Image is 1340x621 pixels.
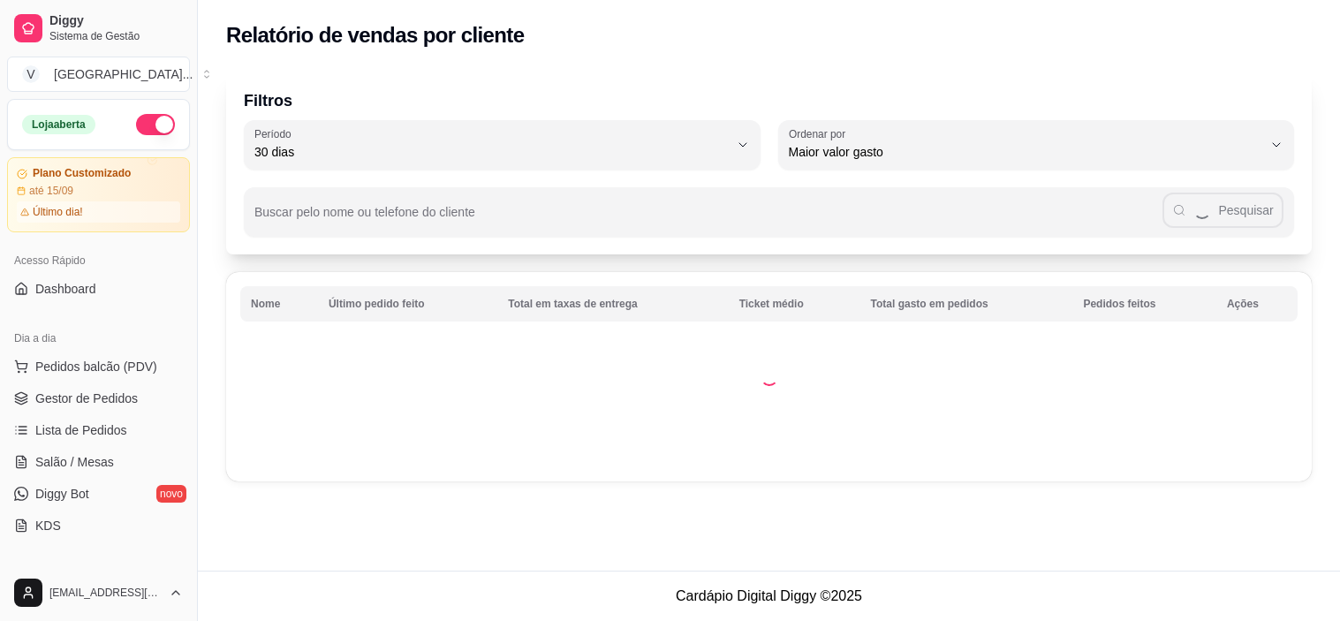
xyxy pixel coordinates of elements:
[244,88,1294,113] p: Filtros
[7,480,190,508] a: Diggy Botnovo
[7,275,190,303] a: Dashboard
[778,120,1295,170] button: Ordenar porMaior valor gasto
[254,210,1162,228] input: Buscar pelo nome ou telefone do cliente
[35,453,114,471] span: Salão / Mesas
[49,13,183,29] span: Diggy
[198,571,1340,621] footer: Cardápio Digital Diggy © 2025
[7,246,190,275] div: Acesso Rápido
[789,126,852,141] label: Ordenar por
[254,143,729,161] span: 30 dias
[7,572,190,614] button: [EMAIL_ADDRESS][DOMAIN_NAME]
[22,65,40,83] span: V
[33,205,83,219] article: Último dia!
[7,324,190,352] div: Dia a dia
[7,511,190,540] a: KDS
[22,115,95,134] div: Loja aberta
[7,448,190,476] a: Salão / Mesas
[254,126,297,141] label: Período
[35,517,61,534] span: KDS
[244,120,761,170] button: Período30 dias
[7,57,190,92] button: Select a team
[49,29,183,43] span: Sistema de Gestão
[54,65,193,83] div: [GEOGRAPHIC_DATA] ...
[29,184,73,198] article: até 15/09
[49,586,162,600] span: [EMAIL_ADDRESS][DOMAIN_NAME]
[33,167,131,180] article: Plano Customizado
[35,421,127,439] span: Lista de Pedidos
[789,143,1263,161] span: Maior valor gasto
[226,21,525,49] h2: Relatório de vendas por cliente
[7,416,190,444] a: Lista de Pedidos
[35,390,138,407] span: Gestor de Pedidos
[35,280,96,298] span: Dashboard
[7,384,190,413] a: Gestor de Pedidos
[136,114,175,135] button: Alterar Status
[35,358,157,375] span: Pedidos balcão (PDV)
[7,352,190,381] button: Pedidos balcão (PDV)
[7,7,190,49] a: DiggySistema de Gestão
[7,561,190,589] div: Catálogo
[7,157,190,232] a: Plano Customizadoaté 15/09Último dia!
[35,485,89,503] span: Diggy Bot
[761,368,778,386] div: Loading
